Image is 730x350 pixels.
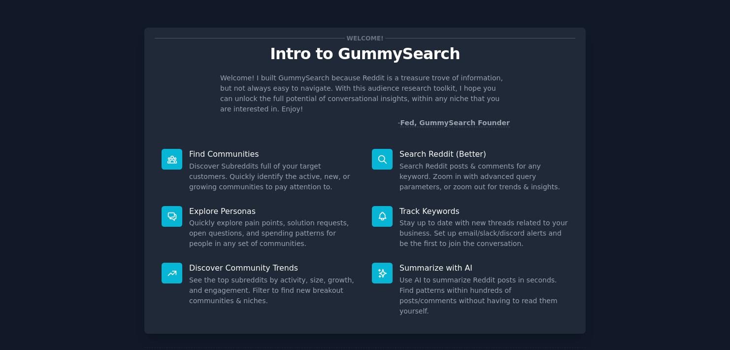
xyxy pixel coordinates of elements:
dd: Discover Subreddits full of your target customers. Quickly identify the active, new, or growing c... [189,161,358,192]
dd: Stay up to date with new threads related to your business. Set up email/slack/discord alerts and ... [399,218,568,249]
p: Intro to GummySearch [155,45,575,63]
p: Discover Community Trends [189,263,358,273]
p: Track Keywords [399,206,568,216]
p: Explore Personas [189,206,358,216]
a: Fed, GummySearch Founder [400,119,510,127]
dd: Use AI to summarize Reddit posts in seconds. Find patterns within hundreds of posts/comments with... [399,275,568,316]
p: Summarize with AI [399,263,568,273]
p: Find Communities [189,149,358,159]
span: Welcome! [345,33,385,43]
p: Welcome! I built GummySearch because Reddit is a treasure trove of information, but not always ea... [220,73,510,114]
dd: Quickly explore pain points, solution requests, open questions, and spending patterns for people ... [189,218,358,249]
dd: See the top subreddits by activity, size, growth, and engagement. Filter to find new breakout com... [189,275,358,306]
p: Search Reddit (Better) [399,149,568,159]
div: - [398,118,510,128]
dd: Search Reddit posts & comments for any keyword. Zoom in with advanced query parameters, or zoom o... [399,161,568,192]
